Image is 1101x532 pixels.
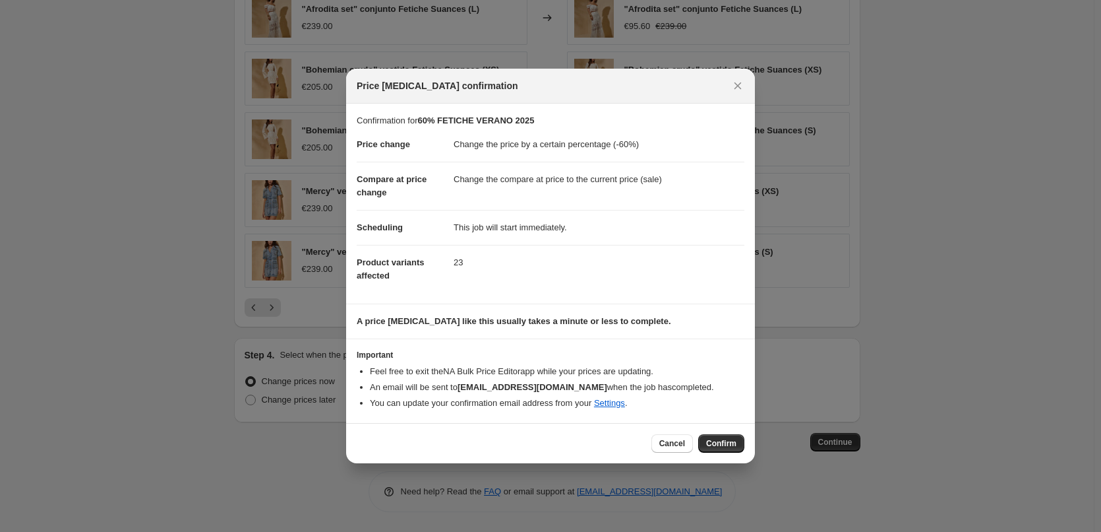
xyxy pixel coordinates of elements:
[454,245,744,280] dd: 23
[454,210,744,245] dd: This job will start immediately.
[651,434,693,453] button: Cancel
[357,139,410,149] span: Price change
[357,79,518,92] span: Price [MEDICAL_DATA] confirmation
[594,398,625,408] a: Settings
[454,162,744,197] dd: Change the compare at price to the current price (sale)
[357,114,744,127] p: Confirmation for
[729,77,747,95] button: Close
[417,116,534,125] b: 60% FETICHE VERANO 2025
[698,434,744,453] button: Confirm
[357,222,403,232] span: Scheduling
[659,438,685,449] span: Cancel
[357,174,427,197] span: Compare at price change
[458,382,607,392] b: [EMAIL_ADDRESS][DOMAIN_NAME]
[454,127,744,162] dd: Change the price by a certain percentage (-60%)
[370,365,744,378] li: Feel free to exit the NA Bulk Price Editor app while your prices are updating.
[357,257,425,281] span: Product variants affected
[357,316,671,326] b: A price [MEDICAL_DATA] like this usually takes a minute or less to complete.
[706,438,736,449] span: Confirm
[370,397,744,410] li: You can update your confirmation email address from your .
[357,350,744,360] h3: Important
[370,381,744,394] li: An email will be sent to when the job has completed .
